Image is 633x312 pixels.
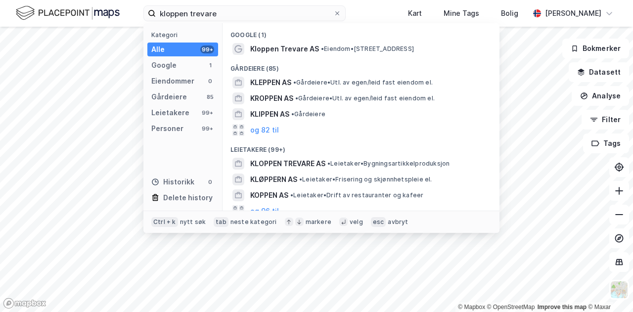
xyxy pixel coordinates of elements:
div: velg [350,218,363,226]
div: Eiendommer [151,75,194,87]
iframe: Chat Widget [584,265,633,312]
div: avbryt [388,218,408,226]
div: Google (1) [223,23,499,41]
span: KLØPPERN AS [250,174,297,185]
div: Kontrollprogram for chat [584,265,633,312]
span: Leietaker • Frisering og skjønnhetspleie el. [299,176,432,183]
span: Gårdeiere • Utl. av egen/leid fast eiendom el. [295,94,435,102]
div: Ctrl + k [151,217,178,227]
a: Improve this map [538,304,587,311]
button: og 82 til [250,124,279,136]
div: tab [214,217,228,227]
span: Leietaker • Drift av restauranter og kafeer [290,191,423,199]
div: markere [306,218,331,226]
div: Delete history [163,192,213,204]
span: Gårdeiere [291,110,325,118]
span: • [327,160,330,167]
button: Filter [582,110,629,130]
div: 0 [206,178,214,186]
div: Bolig [501,7,518,19]
input: Søk på adresse, matrikkel, gårdeiere, leietakere eller personer [156,6,333,21]
span: Eiendom • [STREET_ADDRESS] [321,45,414,53]
span: KLEPPEN AS [250,77,291,89]
span: KLIPPEN AS [250,108,289,120]
span: • [299,176,302,183]
span: • [295,94,298,102]
button: og 96 til [250,205,279,217]
div: 0 [206,77,214,85]
div: nytt søk [180,218,206,226]
div: Leietakere (99+) [223,138,499,156]
button: Tags [583,134,629,153]
div: Historikk [151,176,194,188]
span: • [321,45,324,52]
div: 99+ [200,125,214,133]
div: Leietakere [151,107,189,119]
span: KROPPEN AS [250,92,293,104]
span: KOPPEN AS [250,189,288,201]
div: [PERSON_NAME] [545,7,601,19]
span: Leietaker • Bygningsartikkelproduksjon [327,160,450,168]
span: • [291,110,294,118]
span: • [290,191,293,199]
img: logo.f888ab2527a4732fd821a326f86c7f29.svg [16,4,120,22]
div: neste kategori [230,218,277,226]
div: Mine Tags [444,7,479,19]
span: Kloppen Trevare AS [250,43,319,55]
button: Analyse [572,86,629,106]
div: Gårdeiere [151,91,187,103]
a: Mapbox homepage [3,298,46,309]
span: • [293,79,296,86]
span: Gårdeiere • Utl. av egen/leid fast eiendom el. [293,79,433,87]
div: 1 [206,61,214,69]
div: Kart [408,7,422,19]
a: OpenStreetMap [487,304,535,311]
span: KLOPPEN TREVARE AS [250,158,325,170]
button: Datasett [569,62,629,82]
div: Kategori [151,31,218,39]
a: Mapbox [458,304,485,311]
div: Google [151,59,177,71]
div: 99+ [200,109,214,117]
div: esc [371,217,386,227]
div: 99+ [200,45,214,53]
div: 85 [206,93,214,101]
div: Gårdeiere (85) [223,57,499,75]
div: Personer [151,123,183,134]
button: Bokmerker [562,39,629,58]
div: Alle [151,44,165,55]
